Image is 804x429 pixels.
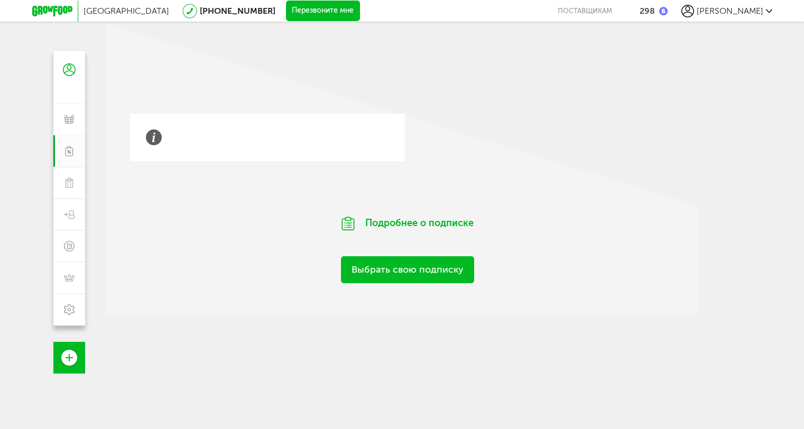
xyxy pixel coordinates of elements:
[640,6,655,16] div: 298
[312,203,503,244] div: Подробнее о подписке
[341,256,474,283] a: Выбрать свою подписку
[146,129,162,145] img: info-grey.b4c3b60.svg
[200,6,275,16] a: [PHONE_NUMBER]
[659,7,668,15] img: bonus_b.cdccf46.png
[286,1,360,22] button: Перезвоните мне
[697,6,763,16] span: [PERSON_NAME]
[84,6,169,16] span: [GEOGRAPHIC_DATA]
